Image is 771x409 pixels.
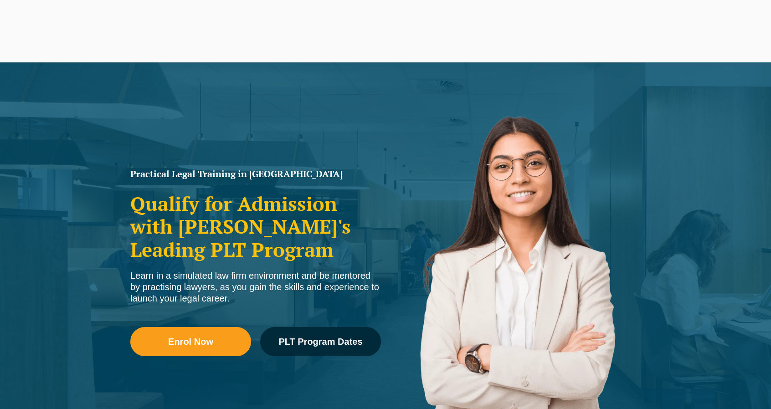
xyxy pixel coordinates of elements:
h1: Practical Legal Training in [GEOGRAPHIC_DATA] [130,169,381,179]
h2: Qualify for Admission with [PERSON_NAME]'s Leading PLT Program [130,192,381,261]
a: PLT Program Dates [260,327,381,356]
a: Enrol Now [130,327,251,356]
div: Learn in a simulated law firm environment and be mentored by practising lawyers, as you gain the ... [130,270,381,304]
span: PLT Program Dates [278,337,362,346]
span: Enrol Now [168,337,213,346]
